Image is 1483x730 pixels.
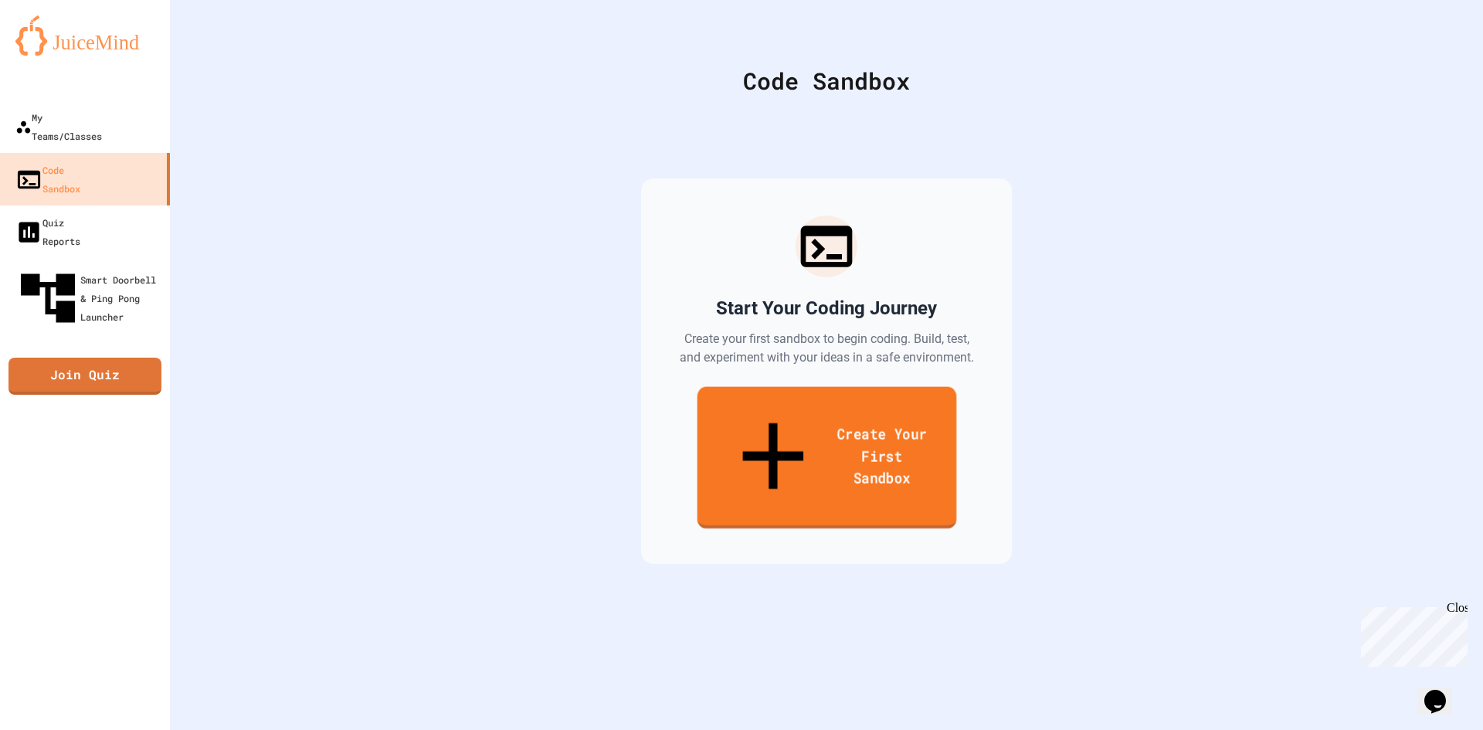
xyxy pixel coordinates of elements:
[697,387,956,529] a: Create Your First Sandbox
[716,296,937,321] h2: Start Your Coding Journey
[1418,668,1468,715] iframe: chat widget
[8,358,161,395] a: Join Quiz
[6,6,107,98] div: Chat with us now!Close
[1355,601,1468,667] iframe: chat widget
[678,330,975,367] p: Create your first sandbox to begin coding. Build, test, and experiment with your ideas in a safe ...
[15,161,80,198] div: Code Sandbox
[15,15,154,56] img: logo-orange.svg
[209,63,1444,98] div: Code Sandbox
[15,108,102,145] div: My Teams/Classes
[15,213,80,250] div: Quiz Reports
[15,266,164,331] div: Smart Doorbell & Ping Pong Launcher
